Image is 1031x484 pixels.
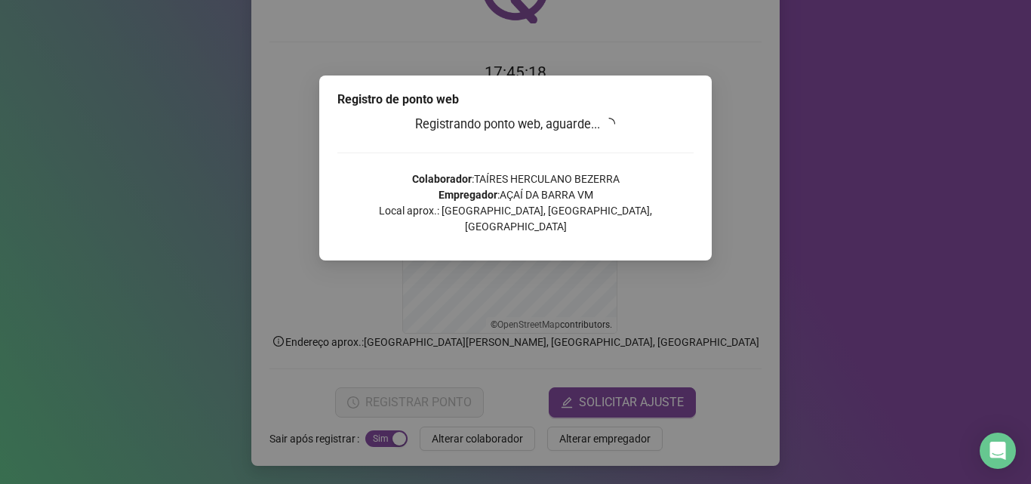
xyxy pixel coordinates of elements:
[337,115,694,134] h3: Registrando ponto web, aguarde...
[337,171,694,235] p: : TAÍRES HERCULANO BEZERRA : AÇAÍ DA BARRA VM Local aprox.: [GEOGRAPHIC_DATA], [GEOGRAPHIC_DATA],...
[439,189,497,201] strong: Empregador
[603,118,615,130] span: loading
[337,91,694,109] div: Registro de ponto web
[412,173,472,185] strong: Colaborador
[980,433,1016,469] div: Open Intercom Messenger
